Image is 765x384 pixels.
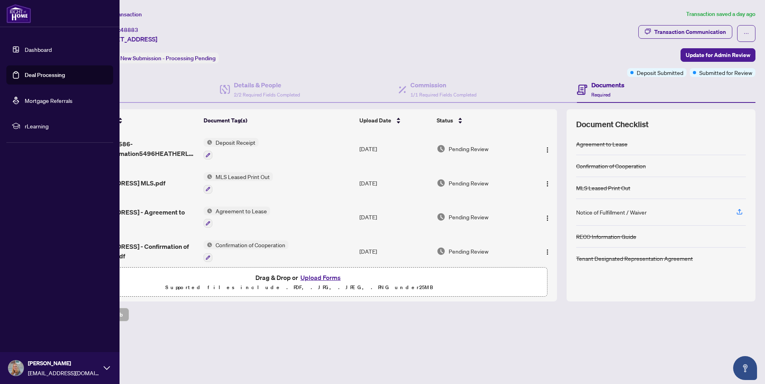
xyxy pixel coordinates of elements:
button: Upload Forms [298,272,343,283]
button: Logo [541,245,554,258]
img: logo [6,4,31,23]
button: Transaction Communication [638,25,732,39]
div: Status: [99,53,219,63]
img: Status Icon [204,138,212,147]
img: Document Status [437,179,445,187]
th: Document Tag(s) [200,109,357,132]
span: [STREET_ADDRESS] - Agreement to lease.pdf [78,207,197,226]
button: Status IconAgreement to Lease [204,207,270,228]
div: Transaction Communication [654,26,726,38]
button: Logo [541,142,554,155]
td: [DATE] [356,166,433,200]
span: Pending Review [449,213,488,221]
span: rLearning [25,122,108,130]
span: 48883 [120,26,138,33]
span: [STREET_ADDRESS] MLS.pdf [78,178,165,188]
div: RECO Information Guide [576,232,636,241]
span: Drag & Drop or [255,272,343,283]
img: Logo [544,249,551,255]
button: Status IconMLS Leased Print Out [204,172,273,194]
span: [STREET_ADDRESS] [99,34,157,44]
img: Document Status [437,213,445,221]
img: Status Icon [204,240,212,249]
span: Deposit Receipt [212,138,259,147]
img: Status Icon [204,172,212,181]
span: [STREET_ADDRESS] - Confirmation of cooperation.pdf [78,242,197,261]
div: Confirmation of Cooperation [576,161,646,170]
span: Drag & Drop orUpload FormsSupported files include .PDF, .JPG, .JPEG, .PNG under25MB [51,268,547,297]
span: Pending Review [449,144,488,153]
span: Status [437,116,453,125]
span: Document Checklist [576,119,649,130]
img: Profile Icon [8,360,24,376]
span: Confirmation of Cooperation [212,240,288,249]
img: Document Status [437,144,445,153]
img: Logo [544,147,551,153]
span: MLS Leased Print Out [212,172,273,181]
div: Notice of Fulfillment / Waiver [576,208,647,217]
span: Deposit Submitted [637,68,683,77]
span: 1/1 Required Fields Completed [410,92,477,98]
span: Submitted for Review [699,68,752,77]
span: 1755727446586-DepositConfirmation5496HEATHERLEIGHAVEBS.pdf [78,139,197,158]
span: Upload Date [359,116,391,125]
th: Upload Date [356,109,433,132]
th: Status [433,109,530,132]
button: Logo [541,211,554,223]
button: Logo [541,177,554,189]
td: [DATE] [356,200,433,234]
button: Status IconDeposit Receipt [204,138,259,160]
img: Status Icon [204,207,212,215]
img: Logo [544,181,551,187]
span: Agreement to Lease [212,207,270,215]
td: [DATE] [356,132,433,166]
h4: Documents [591,80,624,90]
h4: Details & People [234,80,300,90]
span: View Transaction [99,11,142,18]
a: Mortgage Referrals [25,97,73,104]
span: ellipsis [743,31,749,36]
span: [EMAIL_ADDRESS][DOMAIN_NAME] [28,368,100,377]
article: Transaction saved a day ago [686,10,755,19]
th: (7) File Name [75,109,200,132]
span: Pending Review [449,247,488,256]
button: Update for Admin Review [681,48,755,62]
img: Document Status [437,247,445,256]
span: 2/2 Required Fields Completed [234,92,300,98]
img: Logo [544,215,551,221]
span: New Submission - Processing Pending [120,55,216,62]
h4: Commission [410,80,477,90]
button: Open asap [733,356,757,380]
span: Required [591,92,610,98]
p: Supported files include .PDF, .JPG, .JPEG, .PNG under 25 MB [56,283,542,292]
span: [PERSON_NAME] [28,359,100,368]
td: [DATE] [356,234,433,268]
a: Deal Processing [25,71,65,79]
div: Agreement to Lease [576,140,628,148]
button: Status IconConfirmation of Cooperation [204,240,288,262]
a: Dashboard [25,46,52,53]
div: Tenant Designated Representation Agreement [576,254,693,263]
span: Update for Admin Review [686,49,750,61]
div: MLS Leased Print Out [576,183,630,192]
span: Pending Review [449,179,488,187]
